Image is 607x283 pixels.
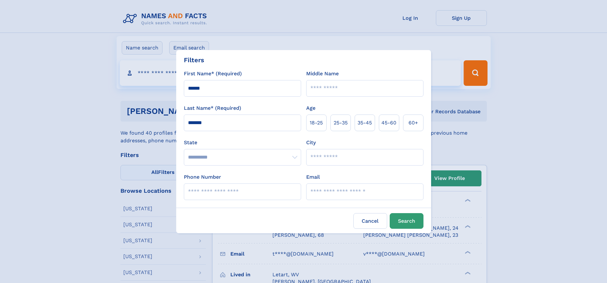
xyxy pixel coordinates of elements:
[306,104,315,112] label: Age
[306,139,316,146] label: City
[306,70,339,78] label: Middle Name
[408,119,418,127] span: 60+
[184,173,221,181] label: Phone Number
[310,119,323,127] span: 18‑25
[184,139,301,146] label: State
[353,213,387,229] label: Cancel
[390,213,423,229] button: Search
[184,55,204,65] div: Filters
[184,70,242,78] label: First Name* (Required)
[306,173,320,181] label: Email
[358,119,372,127] span: 35‑45
[334,119,348,127] span: 25‑35
[184,104,241,112] label: Last Name* (Required)
[381,119,396,127] span: 45‑60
